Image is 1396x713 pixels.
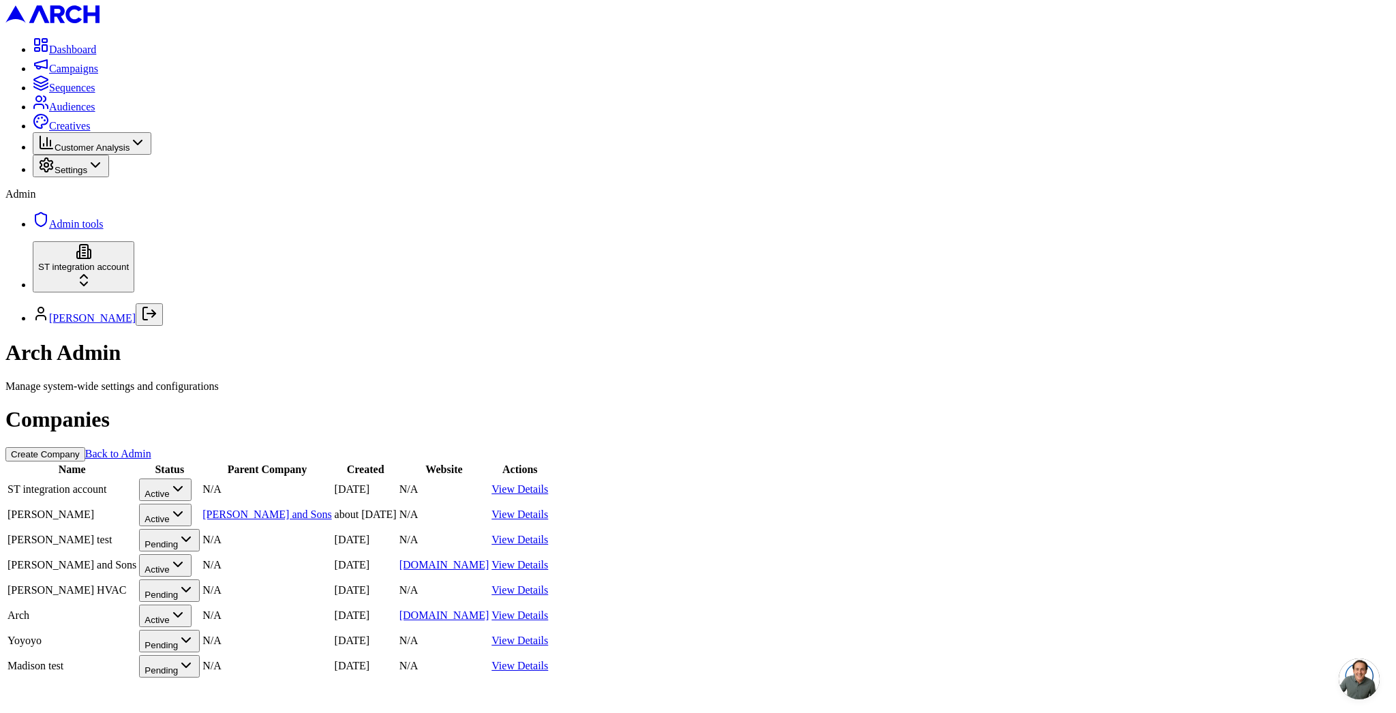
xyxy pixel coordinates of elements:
td: [PERSON_NAME] and Sons [7,553,137,577]
button: Log out [136,303,163,326]
th: Parent Company [202,463,332,476]
th: Website [399,463,490,476]
td: [DATE] [334,579,397,603]
td: N/A [399,579,490,603]
a: Campaigns [33,63,98,74]
a: Back to Admin [85,448,151,459]
td: [DATE] [334,654,397,678]
div: Manage system-wide settings and configurations [5,380,1391,393]
a: View Details [491,660,548,671]
a: View Details [491,609,548,621]
td: N/A [399,629,490,653]
td: [PERSON_NAME] HVAC [7,579,137,603]
a: Dashboard [33,44,96,55]
td: [PERSON_NAME] [7,503,137,527]
a: View Details [491,635,548,646]
td: Arch [7,604,137,628]
span: Admin tools [49,218,104,230]
span: Creatives [49,120,90,132]
a: View Details [491,483,548,495]
span: Campaigns [49,63,98,74]
td: [DATE] [334,478,397,502]
a: [PERSON_NAME] and Sons [202,509,331,520]
td: ST integration account [7,478,137,502]
td: about [DATE] [334,503,397,527]
td: [DATE] [334,604,397,628]
span: Dashboard [49,44,96,55]
td: [DATE] [334,629,397,653]
th: Name [7,463,137,476]
td: N/A [399,503,490,527]
td: N/A [202,604,332,628]
span: Settings [55,165,87,175]
a: View Details [491,584,548,596]
button: Customer Analysis [33,132,151,155]
th: Status [138,463,200,476]
td: N/A [399,478,490,502]
a: View Details [491,559,548,571]
a: [DOMAIN_NAME] [399,609,489,621]
td: N/A [202,553,332,577]
a: Audiences [33,101,95,112]
button: Create Company [5,447,85,461]
span: Sequences [49,82,95,93]
th: Actions [491,463,549,476]
a: Sequences [33,82,95,93]
h1: Arch Admin [5,340,1391,365]
h1: Companies [5,407,1391,432]
a: Open chat [1339,658,1380,699]
td: N/A [202,478,332,502]
a: Creatives [33,120,90,132]
button: Settings [33,155,109,177]
span: Customer Analysis [55,142,130,153]
td: [DATE] [334,528,397,552]
td: N/A [202,528,332,552]
td: N/A [202,629,332,653]
td: N/A [399,654,490,678]
a: View Details [491,534,548,545]
a: [PERSON_NAME] [49,312,136,324]
span: ST integration account [38,262,129,272]
span: Audiences [49,101,95,112]
button: ST integration account [33,241,134,292]
td: Madison test [7,654,137,678]
td: [PERSON_NAME] test [7,528,137,552]
td: N/A [399,528,490,552]
td: N/A [202,654,332,678]
a: View Details [491,509,548,520]
a: Admin tools [33,218,104,230]
th: Created [334,463,397,476]
a: [DOMAIN_NAME] [399,559,489,571]
div: Admin [5,188,1391,200]
td: [DATE] [334,553,397,577]
td: Yoyoyo [7,629,137,653]
td: N/A [202,579,332,603]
